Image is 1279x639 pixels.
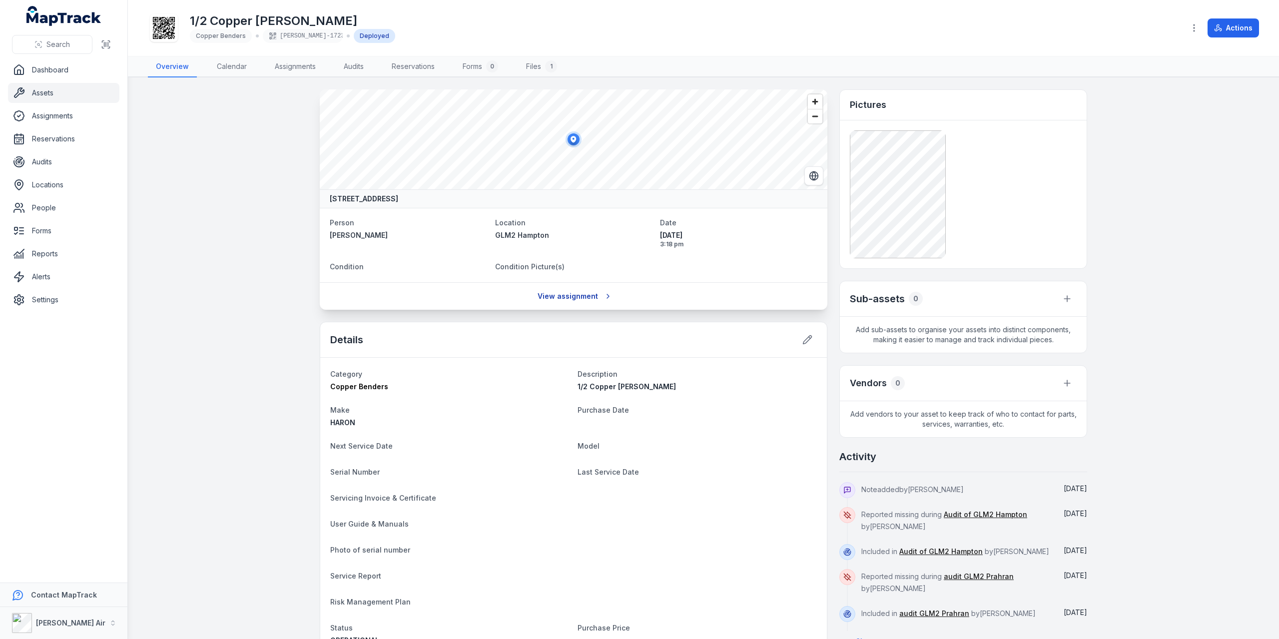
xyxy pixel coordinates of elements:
[330,382,388,391] span: Copper Benders
[578,382,676,391] span: 1/2 Copper [PERSON_NAME]
[808,94,822,109] button: Zoom in
[909,292,923,306] div: 0
[330,194,398,204] strong: [STREET_ADDRESS]
[330,520,409,528] span: User Guide & Manuals
[330,598,411,606] span: Risk Management Plan
[330,218,354,227] span: Person
[330,572,381,580] span: Service Report
[495,262,565,271] span: Condition Picture(s)
[495,231,549,239] span: GLM2 Hampton
[8,60,119,80] a: Dashboard
[545,60,557,72] div: 1
[148,56,197,77] a: Overview
[850,292,905,306] h2: Sub-assets
[578,468,639,476] span: Last Service Date
[495,218,526,227] span: Location
[839,450,876,464] h2: Activity
[330,418,355,427] span: HARON
[518,56,565,77] a: Files1
[660,218,676,227] span: Date
[209,56,255,77] a: Calendar
[1064,608,1087,617] time: 7/23/2025, 3:11:05 PM
[8,175,119,195] a: Locations
[8,198,119,218] a: People
[455,56,506,77] a: Forms0
[12,35,92,54] button: Search
[8,221,119,241] a: Forms
[660,230,817,248] time: 6/16/2025, 3:18:49 PM
[8,129,119,149] a: Reservations
[899,609,969,619] a: audit GLM2 Prahran
[8,83,119,103] a: Assets
[840,317,1087,353] span: Add sub-assets to organise your assets into distinct components, making it easier to manage and t...
[1064,509,1087,518] span: [DATE]
[46,39,70,49] span: Search
[861,510,1027,531] span: Reported missing during by [PERSON_NAME]
[486,60,498,72] div: 0
[31,591,97,599] strong: Contact MapTrack
[1064,484,1087,493] span: [DATE]
[861,547,1049,556] span: Included in by [PERSON_NAME]
[578,370,618,378] span: Description
[1064,571,1087,580] time: 7/25/2025, 8:49:50 AM
[8,290,119,310] a: Settings
[330,370,362,378] span: Category
[861,572,1014,593] span: Reported missing during by [PERSON_NAME]
[354,29,395,43] div: Deployed
[578,406,629,414] span: Purchase Date
[891,376,905,390] div: 0
[1208,18,1259,37] button: Actions
[899,547,983,557] a: Audit of GLM2 Hampton
[861,485,964,494] span: Note added by [PERSON_NAME]
[861,609,1036,618] span: Included in by [PERSON_NAME]
[196,32,246,39] span: Copper Benders
[330,494,436,502] span: Servicing Invoice & Certificate
[840,401,1087,437] span: Add vendors to your asset to keep track of who to contact for parts, services, warranties, etc.
[1064,546,1087,555] span: [DATE]
[578,624,630,632] span: Purchase Price
[330,333,363,347] h2: Details
[660,240,817,248] span: 3:18 pm
[850,98,886,112] h3: Pictures
[8,244,119,264] a: Reports
[808,109,822,123] button: Zoom out
[330,442,393,450] span: Next Service Date
[330,406,350,414] span: Make
[495,230,652,240] a: GLM2 Hampton
[36,619,105,627] strong: [PERSON_NAME] Air
[190,13,395,29] h1: 1/2 Copper [PERSON_NAME]
[330,624,353,632] span: Status
[1064,484,1087,493] time: 8/4/2025, 1:26:23 PM
[320,89,827,189] canvas: Map
[804,166,823,185] button: Switch to Satellite View
[26,6,101,26] a: MapTrack
[660,230,817,240] span: [DATE]
[8,267,119,287] a: Alerts
[336,56,372,77] a: Audits
[578,442,600,450] span: Model
[384,56,443,77] a: Reservations
[1064,509,1087,518] time: 7/25/2025, 3:11:36 PM
[8,152,119,172] a: Audits
[330,262,364,271] span: Condition
[1064,608,1087,617] span: [DATE]
[1064,546,1087,555] time: 7/25/2025, 9:06:52 AM
[8,106,119,126] a: Assignments
[850,376,887,390] h3: Vendors
[330,546,410,554] span: Photo of serial number
[944,572,1014,582] a: audit GLM2 Prahran
[263,29,343,43] div: [PERSON_NAME]-1723
[944,510,1027,520] a: Audit of GLM2 Hampton
[531,287,617,306] a: View assignment
[330,230,487,240] a: [PERSON_NAME]
[1064,571,1087,580] span: [DATE]
[267,56,324,77] a: Assignments
[330,468,380,476] span: Serial Number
